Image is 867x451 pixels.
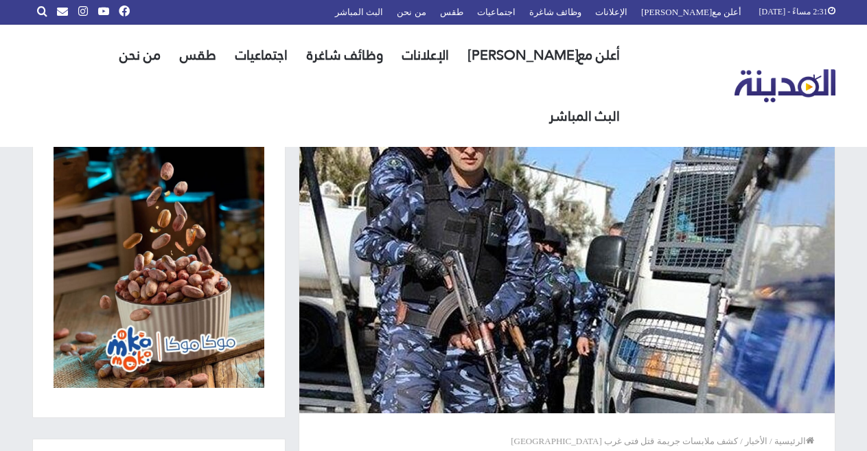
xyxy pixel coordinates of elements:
[745,436,767,446] a: الأخبار
[170,25,226,86] a: طقس
[540,86,629,147] a: البث المباشر
[511,436,738,446] span: كشف ملابسات جريمة قتل فتى غرب [GEOGRAPHIC_DATA]
[110,25,170,86] a: من نحن
[459,25,629,86] a: أعلن مع[PERSON_NAME]
[774,436,814,446] a: الرئيسية
[740,436,743,446] em: /
[393,25,459,86] a: الإعلانات
[735,69,835,103] img: تلفزيون المدينة
[770,436,772,446] em: /
[226,25,297,86] a: اجتماعيات
[297,25,393,86] a: وظائف شاغرة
